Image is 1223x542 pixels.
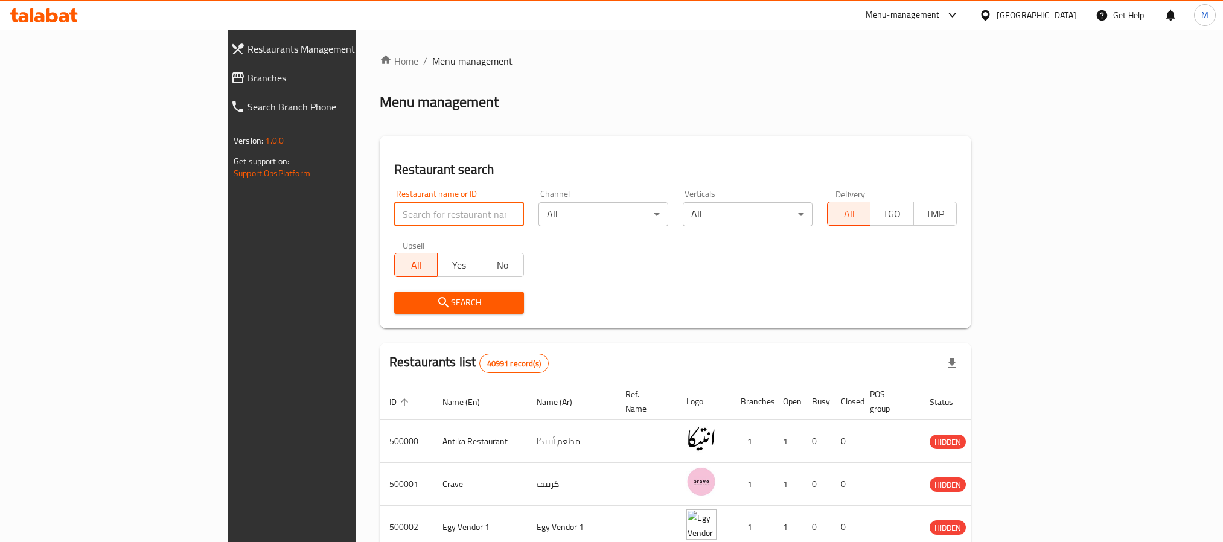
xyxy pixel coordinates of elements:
[442,395,496,409] span: Name (En)
[731,463,773,506] td: 1
[380,54,971,68] nav: breadcrumb
[221,92,432,121] a: Search Branch Phone
[773,463,802,506] td: 1
[773,383,802,420] th: Open
[835,190,866,198] label: Delivery
[433,420,527,463] td: Antika Restaurant
[537,395,588,409] span: Name (Ar)
[997,8,1076,22] div: [GEOGRAPHIC_DATA]
[831,383,860,420] th: Closed
[683,202,813,226] div: All
[677,383,731,420] th: Logo
[403,241,425,249] label: Upsell
[773,420,802,463] td: 1
[827,202,870,226] button: All
[234,153,289,169] span: Get support on:
[930,521,966,535] span: HIDDEN
[380,92,499,112] h2: Menu management
[234,165,310,181] a: Support.OpsPlatform
[234,133,263,148] span: Version:
[731,420,773,463] td: 1
[686,509,717,540] img: Egy Vendor 1
[442,257,476,274] span: Yes
[802,420,831,463] td: 0
[480,358,548,369] span: 40991 record(s)
[479,354,549,373] div: Total records count
[831,420,860,463] td: 0
[247,100,422,114] span: Search Branch Phone
[937,349,966,378] div: Export file
[919,205,952,223] span: TMP
[1201,8,1209,22] span: M
[731,383,773,420] th: Branches
[527,463,616,506] td: كرييف
[265,133,284,148] span: 1.0.0
[400,257,433,274] span: All
[437,253,481,277] button: Yes
[913,202,957,226] button: TMP
[404,295,514,310] span: Search
[394,253,438,277] button: All
[870,202,913,226] button: TGO
[870,387,905,416] span: POS group
[875,205,908,223] span: TGO
[394,202,524,226] input: Search for restaurant name or ID..
[686,424,717,454] img: Antika Restaurant
[394,292,524,314] button: Search
[625,387,662,416] span: Ref. Name
[686,467,717,497] img: Crave
[866,8,940,22] div: Menu-management
[802,463,831,506] td: 0
[221,34,432,63] a: Restaurants Management
[486,257,519,274] span: No
[247,42,422,56] span: Restaurants Management
[538,202,668,226] div: All
[389,353,549,373] h2: Restaurants list
[930,435,966,449] span: HIDDEN
[389,395,412,409] span: ID
[930,395,969,409] span: Status
[432,54,513,68] span: Menu management
[394,161,957,179] h2: Restaurant search
[527,420,616,463] td: مطعم أنتيكا
[832,205,866,223] span: All
[221,63,432,92] a: Branches
[481,253,524,277] button: No
[831,463,860,506] td: 0
[247,71,422,85] span: Branches
[802,383,831,420] th: Busy
[433,463,527,506] td: Crave
[930,478,966,492] span: HIDDEN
